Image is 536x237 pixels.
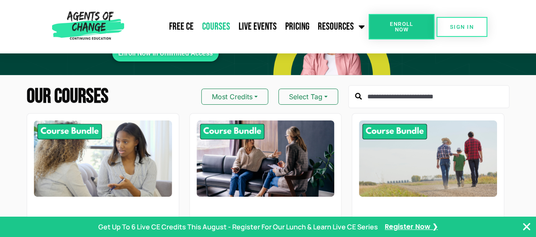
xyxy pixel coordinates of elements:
a: Live Events [234,16,281,37]
a: Pricing [281,16,314,37]
button: Most Credits [201,89,268,105]
button: Close Banner [522,222,532,232]
span: SIGN IN [450,24,474,30]
button: Select Tag [278,89,338,105]
a: Register Now ❯ [385,222,438,231]
a: SIGN IN [436,17,487,37]
a: Resources [314,16,369,37]
a: Enroll Now [369,14,434,39]
span: Enroll Now in Unlimited Access [118,51,213,56]
a: Enroll Now in Unlimited Access [112,45,219,61]
img: Leadership and Supervision Skills - 8 Credit CE Bundle [197,120,335,197]
a: Free CE [165,16,198,37]
span: Enroll Now [382,21,421,32]
p: Get Up To 6 Live CE Credits This August - Register For Our Lunch & Learn Live CE Series [98,222,378,232]
img: Rural and Underserved Practice - 8 Credit CE Bundle [359,120,497,197]
h2: Our Courses [27,86,108,107]
img: New Therapist Essentials - 10 Credit CE Bundle [34,120,172,197]
a: Courses [198,16,234,37]
nav: Menu [128,16,369,37]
